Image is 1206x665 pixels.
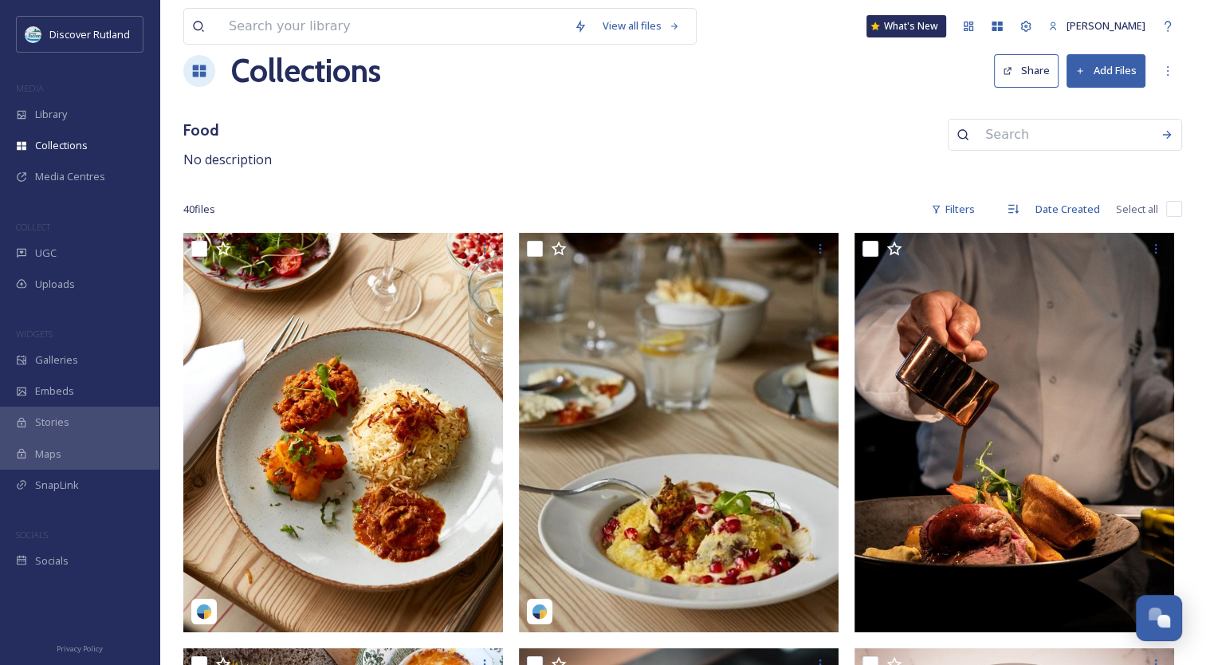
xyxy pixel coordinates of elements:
[35,107,67,122] span: Library
[35,138,88,153] span: Collections
[35,384,74,399] span: Embeds
[35,246,57,261] span: UGC
[196,604,212,620] img: snapsea-logo.png
[183,202,215,217] span: 40 file s
[1067,18,1145,33] span: [PERSON_NAME]
[1136,595,1182,641] button: Open Chat
[35,447,61,462] span: Maps
[595,10,688,41] a: View all files
[183,151,272,168] span: No description
[532,604,548,620] img: snapsea-logo.png
[994,54,1059,87] button: Share
[221,9,566,44] input: Search your library
[35,352,78,368] span: Galleries
[1027,194,1108,225] div: Date Created
[866,15,946,37] a: What's New
[16,529,48,541] span: SOCIALS
[16,221,50,233] span: COLLECT
[16,328,53,340] span: WIDGETS
[854,233,1174,632] img: CREDIT Rutland Hall Hotel - food - Sunday Roast.jpg
[519,233,839,632] img: marquess_exeter-17954081912317964.jpg
[977,117,1153,152] input: Search
[923,194,983,225] div: Filters
[26,26,41,42] img: DiscoverRutlandlog37F0B7.png
[1116,202,1158,217] span: Select all
[49,27,130,41] span: Discover Rutland
[35,277,75,292] span: Uploads
[35,169,105,184] span: Media Centres
[1067,54,1145,87] button: Add Files
[35,415,69,430] span: Stories
[57,643,103,654] span: Privacy Policy
[1040,10,1153,41] a: [PERSON_NAME]
[35,553,69,569] span: Socials
[183,233,503,632] img: CREDIT marquess_exeter- food.jpg
[16,82,44,94] span: MEDIA
[35,478,79,493] span: SnapLink
[183,119,272,142] h3: Food
[57,638,103,657] a: Privacy Policy
[231,47,381,95] a: Collections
